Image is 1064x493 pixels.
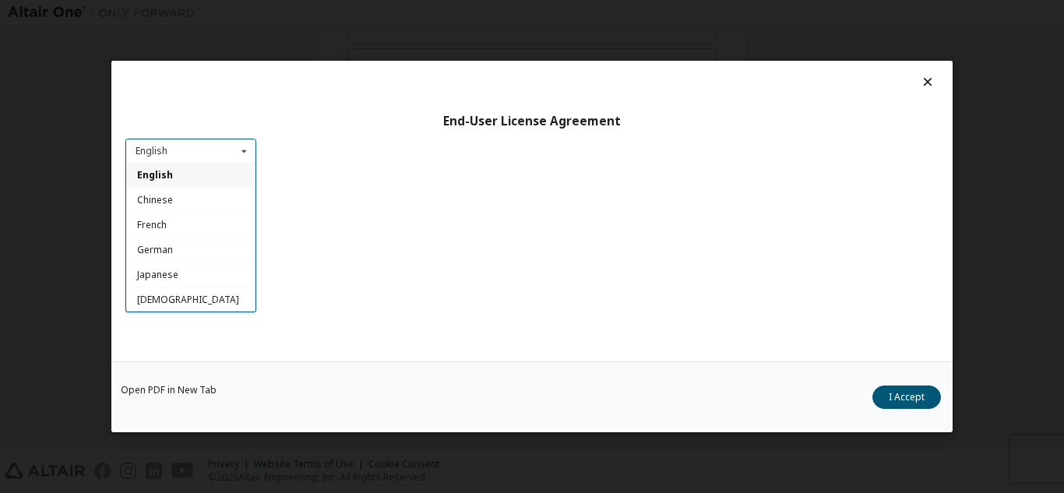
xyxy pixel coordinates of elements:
[137,293,239,306] span: [DEMOGRAPHIC_DATA]
[137,194,173,207] span: Chinese
[137,268,178,281] span: Japanese
[137,169,173,182] span: English
[137,243,173,256] span: German
[872,386,941,409] button: I Accept
[136,146,167,156] div: English
[121,386,217,395] a: Open PDF in New Tab
[137,218,167,231] span: French
[125,114,939,129] div: End-User License Agreement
